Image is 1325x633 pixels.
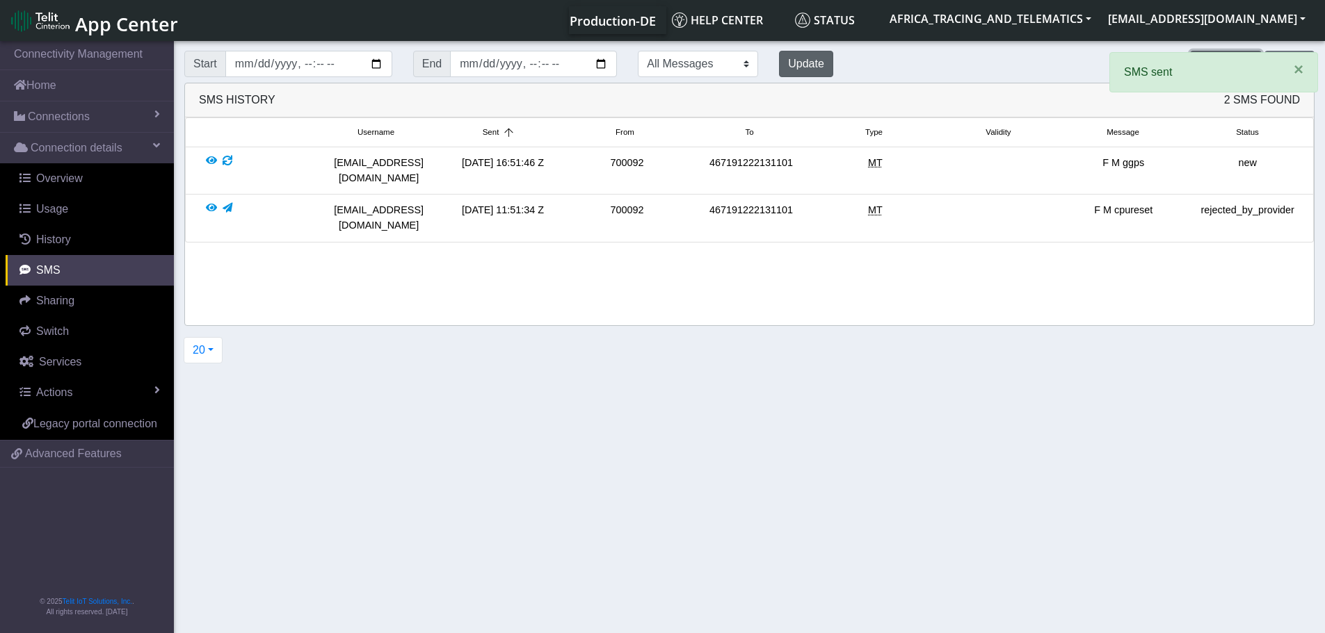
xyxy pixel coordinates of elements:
span: Status [795,13,855,28]
a: History [6,224,174,255]
img: status.svg [795,13,810,28]
div: F M ggps [1061,156,1185,186]
span: Type [865,126,883,138]
img: logo-telit-cinterion-gw-new.png [11,10,70,32]
div: F M cpureset [1061,203,1185,233]
a: App Center [11,6,176,35]
img: knowledge.svg [672,13,687,28]
span: Overview [36,172,83,184]
button: [EMAIL_ADDRESS][DOMAIN_NAME] [1100,6,1314,31]
span: History [36,233,71,245]
a: Usage [6,194,174,224]
a: Status [789,6,881,34]
button: Export [1264,51,1315,77]
a: Switch [6,316,174,347]
span: Sent [483,126,499,138]
div: [DATE] 16:51:46 Z [441,156,565,186]
div: 467191222131101 [689,156,813,186]
div: [EMAIL_ADDRESS][DOMAIN_NAME] [316,156,440,186]
span: Actions [36,386,72,398]
button: 20 [184,337,223,363]
a: Sharing [6,286,174,316]
span: From [616,126,634,138]
span: Usage [36,203,68,215]
a: Actions [6,377,174,408]
p: SMS sent [1124,64,1273,81]
span: Sharing [36,295,74,306]
span: SMS [36,264,61,276]
button: Close [1280,53,1317,86]
span: Message [1107,126,1139,138]
span: App Center [75,11,178,37]
a: Telit IoT Solutions, Inc. [63,598,132,605]
span: Start [184,51,226,77]
div: SMS History [185,83,1314,117]
a: Your current platform instance [569,6,655,34]
span: Services [39,356,81,368]
a: Overview [6,163,174,194]
div: [DATE] 11:51:34 Z [441,203,565,233]
div: 700092 [565,156,689,186]
span: Legacy portal connection [33,418,157,429]
span: Validity [986,126,1011,138]
a: Services [6,347,174,377]
span: Help center [672,13,763,28]
span: Mobile Terminated [868,157,883,168]
button: AFRICA_TRACING_AND_TELEMATICS [881,6,1100,31]
button: Update [779,51,833,77]
span: Username [358,126,394,138]
span: Status [1236,126,1259,138]
span: Advanced Features [25,445,122,462]
div: 700092 [565,203,689,233]
span: × [1294,60,1303,79]
span: Connection details [31,140,122,156]
span: Production-DE [570,13,656,29]
span: Mobile Terminated [868,204,883,215]
div: new [1186,156,1310,186]
div: 467191222131101 [689,203,813,233]
span: End [413,51,451,77]
button: Send SMS [1190,51,1261,77]
a: SMS [6,255,174,286]
span: Switch [36,325,69,337]
div: rejected_by_provider [1186,203,1310,233]
a: Help center [666,6,789,34]
span: To [745,126,753,138]
div: [EMAIL_ADDRESS][DOMAIN_NAME] [316,203,440,233]
span: Connections [28,108,90,125]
